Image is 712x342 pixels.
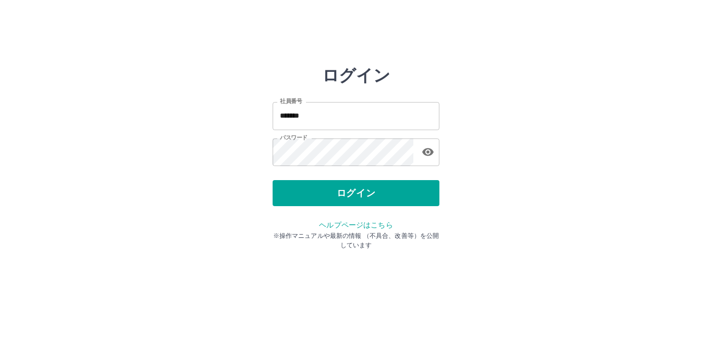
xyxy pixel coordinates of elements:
[322,66,390,85] h2: ログイン
[273,231,439,250] p: ※操作マニュアルや最新の情報 （不具合、改善等）を公開しています
[280,134,308,142] label: パスワード
[319,221,392,229] a: ヘルプページはこちら
[280,97,302,105] label: 社員番号
[273,180,439,206] button: ログイン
